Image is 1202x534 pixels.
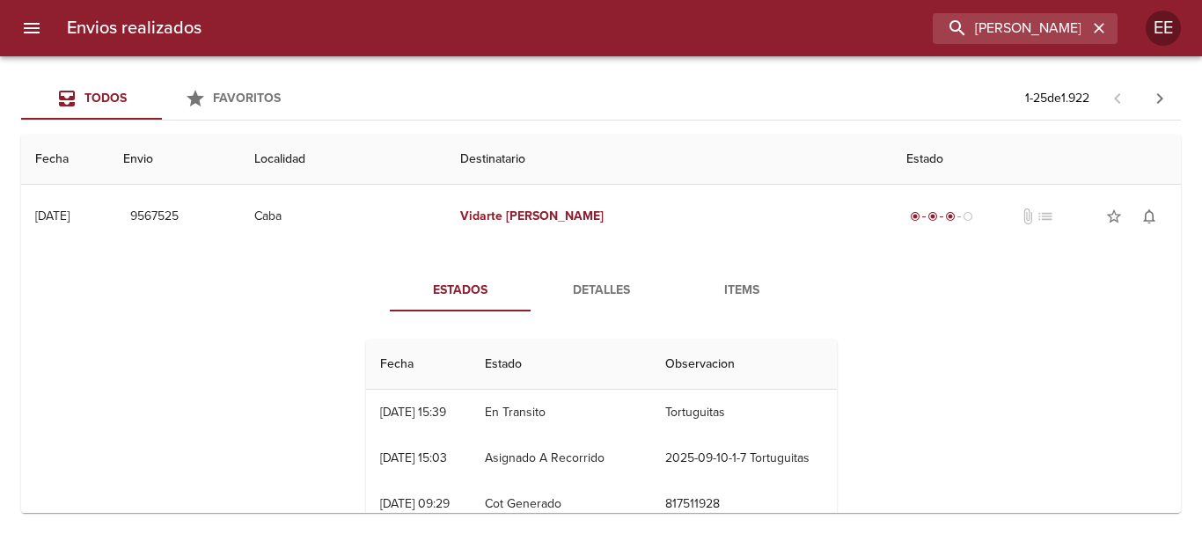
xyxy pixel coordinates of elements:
div: Tabs detalle de guia [390,269,812,311]
button: menu [11,7,53,49]
div: EE [1146,11,1181,46]
span: star_border [1105,208,1123,225]
input: buscar [933,13,1088,44]
th: Destinatario [446,135,892,185]
div: Abrir información de usuario [1146,11,1181,46]
em: Vidarte [460,208,502,223]
td: 2025-09-10-1-7 Tortuguitas [651,435,836,481]
button: Activar notificaciones [1132,199,1167,234]
th: Envio [109,135,239,185]
span: Estados [400,280,520,302]
span: Pagina siguiente [1139,77,1181,120]
span: Items [682,280,802,302]
span: Pagina anterior [1096,89,1139,106]
p: 1 - 25 de 1.922 [1025,90,1089,107]
span: No tiene pedido asociado [1037,208,1054,225]
th: Observacion [651,340,836,390]
span: radio_button_checked [927,211,938,222]
span: notifications_none [1140,208,1158,225]
th: Localidad [240,135,446,185]
div: [DATE] 15:39 [380,405,446,420]
td: 817511928 [651,481,836,527]
h6: Envios realizados [67,14,202,42]
td: Caba [240,185,446,248]
th: Fecha [366,340,471,390]
span: No tiene documentos adjuntos [1019,208,1037,225]
button: 9567525 [123,201,186,233]
th: Estado [892,135,1181,185]
td: Asignado A Recorrido [471,435,652,481]
span: 9567525 [130,206,179,228]
th: Estado [471,340,652,390]
span: Favoritos [213,91,281,106]
div: En viaje [906,208,977,225]
td: Cot Generado [471,481,652,527]
th: Fecha [21,135,109,185]
button: Agregar a favoritos [1096,199,1132,234]
td: Tortuguitas [651,390,836,435]
span: radio_button_checked [910,211,920,222]
div: [DATE] 09:29 [380,496,450,511]
td: En Transito [471,390,652,435]
div: [DATE] [35,208,70,223]
span: Detalles [541,280,661,302]
span: Todos [84,91,127,106]
span: radio_button_unchecked [963,211,973,222]
em: [PERSON_NAME] [506,208,604,223]
span: radio_button_checked [945,211,956,222]
div: [DATE] 15:03 [380,450,447,465]
div: Tabs Envios [21,77,303,120]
